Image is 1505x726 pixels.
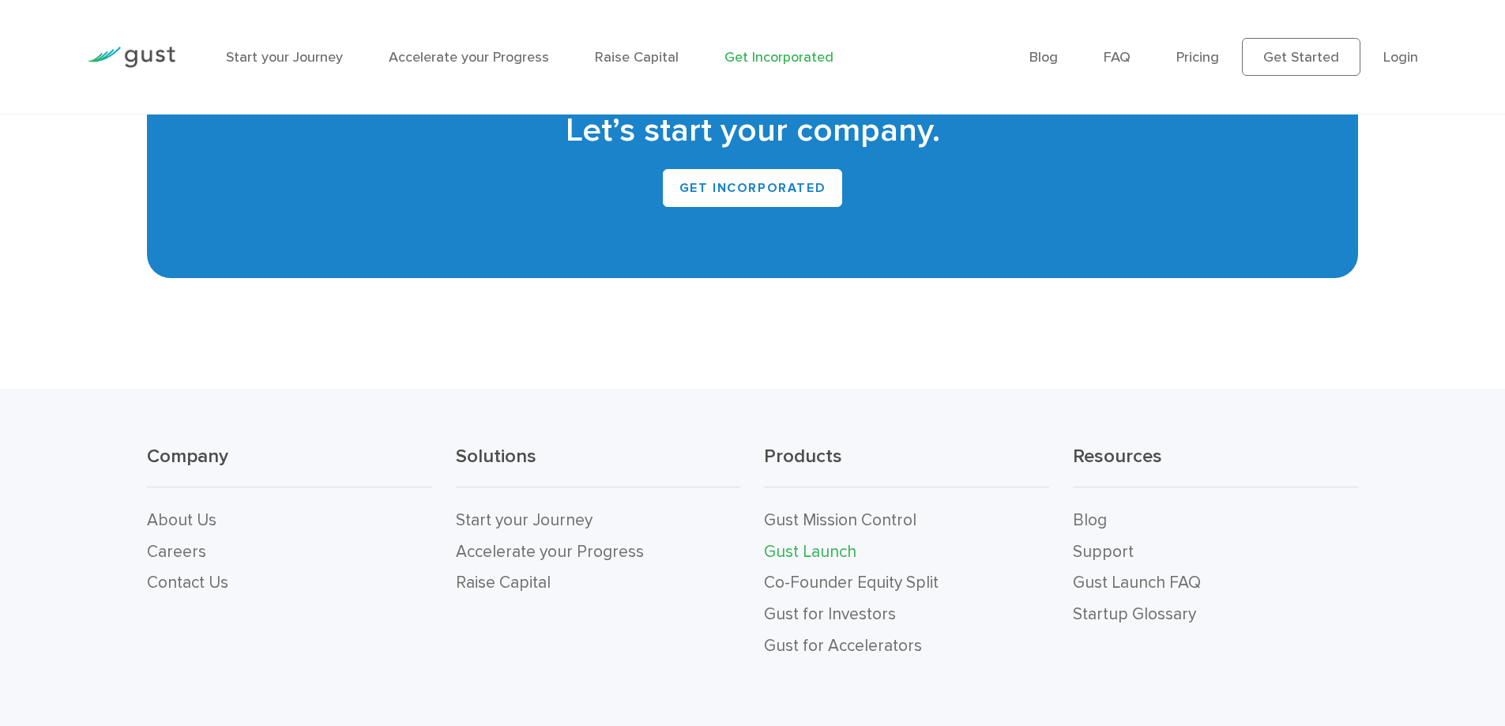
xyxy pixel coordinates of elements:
a: Raise Capital [595,49,679,66]
a: Accelerate your Progress [456,542,644,562]
h3: Products [764,444,1049,487]
a: Raise Capital [456,573,551,592]
a: Gust Launch [764,542,856,562]
a: About Us [147,510,216,530]
a: Gust for Accelerators [764,636,922,656]
h3: Resources [1073,444,1358,487]
a: Startup Glossary [1073,604,1196,624]
img: Gust Logo [87,47,175,68]
a: Get Incorporated [724,49,833,66]
a: Gust Launch FAQ [1073,573,1201,592]
a: Pricing [1176,49,1219,66]
a: Careers [147,542,206,562]
a: Get INCORPORATED [663,169,843,207]
a: Get Started [1242,38,1360,76]
a: Contact Us [147,573,228,592]
a: Login [1383,49,1418,66]
h3: Solutions [456,444,741,487]
a: Blog [1073,510,1107,530]
a: FAQ [1104,49,1131,66]
a: Start your Journey [456,510,593,530]
a: Gust for Investors [764,604,896,624]
a: Accelerate your Progress [389,49,549,66]
a: Co-Founder Equity Split [764,573,939,592]
a: Gust Mission Control [764,510,916,530]
h3: Company [147,444,432,487]
a: Blog [1029,49,1058,66]
h2: Let’s start your company. [171,109,1334,153]
a: Support [1073,542,1134,562]
a: Start your Journey [226,49,343,66]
